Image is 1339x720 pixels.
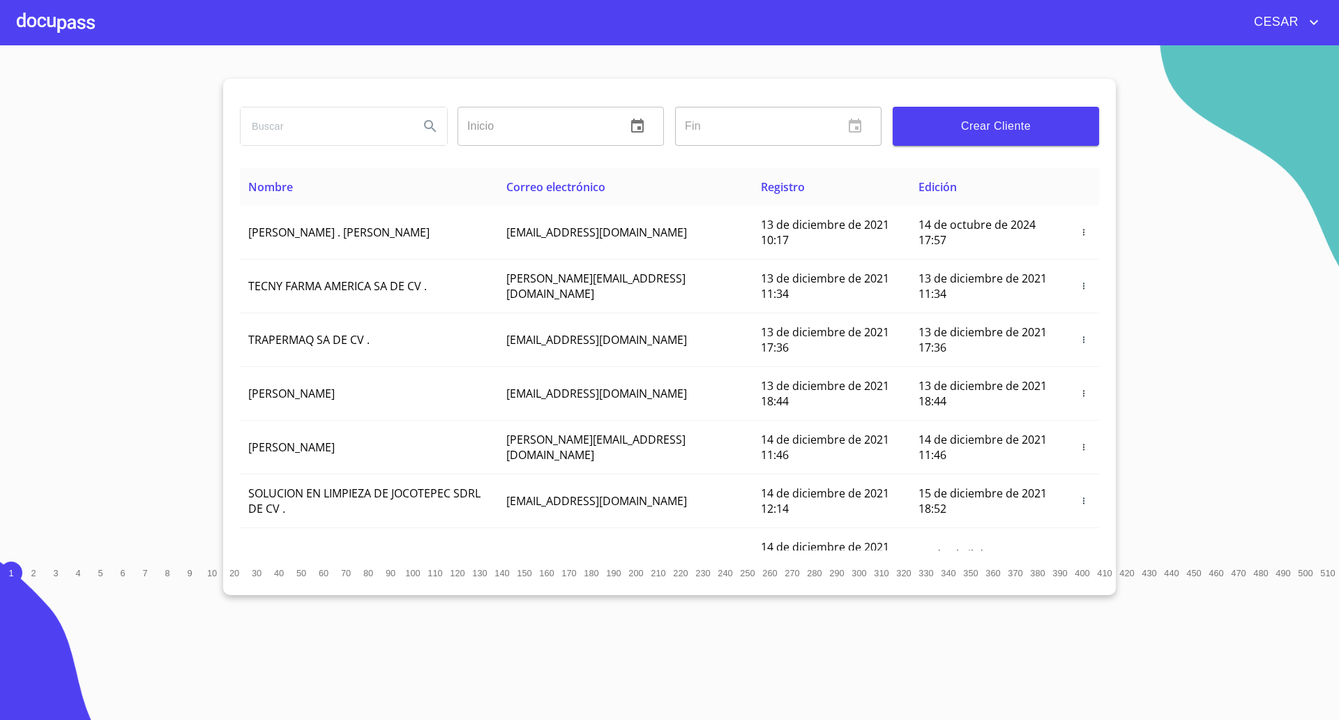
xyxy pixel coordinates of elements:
button: 50 [290,562,312,584]
span: 280 [807,568,822,578]
button: 380 [1027,562,1049,584]
span: 14 de diciembre de 2021 11:46 [918,432,1047,463]
span: 350 [963,568,978,578]
button: 500 [1294,562,1317,584]
button: 400 [1071,562,1094,584]
button: 8 [156,562,179,584]
span: Correo electrónico [506,179,605,195]
span: SOLUCION EN LIMPIEZA DE JOCOTEPEC SDRL DE CV . [248,486,481,516]
span: 13 de diciembre de 2021 17:36 [918,324,1047,355]
span: 14 de octubre de 2024 17:57 [918,217,1036,248]
span: 160 [539,568,554,578]
span: 30 [252,568,262,578]
input: search [241,107,408,145]
span: 170 [561,568,576,578]
span: 330 [918,568,933,578]
button: 430 [1138,562,1160,584]
button: 460 [1205,562,1227,584]
span: 470 [1231,568,1246,578]
span: [EMAIL_ADDRESS][DOMAIN_NAME] [506,386,687,401]
button: 210 [647,562,669,584]
span: 130 [472,568,487,578]
button: 440 [1160,562,1183,584]
span: 230 [695,568,710,578]
span: 13 de diciembre de 2021 10:17 [761,217,889,248]
span: 3 [53,568,58,578]
span: 15 de diciembre de 2021 18:52 [918,486,1047,516]
span: Crear Cliente [904,117,1088,136]
span: [EMAIL_ADDRESS][DOMAIN_NAME] [506,547,687,562]
button: 140 [491,562,513,584]
span: 500 [1298,568,1312,578]
button: 310 [870,562,893,584]
button: 30 [245,562,268,584]
span: 9 [187,568,192,578]
button: 5 [89,562,112,584]
span: 90 [386,568,395,578]
button: 480 [1250,562,1272,584]
span: 13 de diciembre de 2021 17:36 [761,324,889,355]
span: 440 [1164,568,1179,578]
button: 4 [67,562,89,584]
span: 490 [1276,568,1290,578]
span: 6 [120,568,125,578]
span: [PERSON_NAME][EMAIL_ADDRESS][DOMAIN_NAME] [506,271,686,301]
span: 13 de diciembre de 2021 18:44 [918,378,1047,409]
span: [PERSON_NAME][EMAIL_ADDRESS][DOMAIN_NAME] [506,432,686,463]
button: 120 [446,562,469,584]
span: 14 de diciembre de 2021 11:46 [761,432,889,463]
button: 110 [424,562,446,584]
span: [PERSON_NAME] [248,440,335,455]
span: 250 [740,568,755,578]
span: 1 [8,568,13,578]
button: 9 [179,562,201,584]
span: 190 [606,568,621,578]
button: 190 [603,562,625,584]
button: 280 [803,562,826,584]
span: TRAPERMAQ SA DE CV . [248,332,370,347]
button: 3 [45,562,67,584]
span: 370 [1008,568,1022,578]
span: 10 [207,568,217,578]
button: 350 [960,562,982,584]
button: 230 [692,562,714,584]
button: Search [414,110,447,143]
button: 20 [223,562,245,584]
button: 2 [22,562,45,584]
button: 340 [937,562,960,584]
span: 410 [1097,568,1112,578]
span: 180 [584,568,598,578]
button: 80 [357,562,379,584]
button: 150 [513,562,536,584]
span: 360 [985,568,1000,578]
button: 70 [335,562,357,584]
button: 410 [1094,562,1116,584]
span: Registro [761,179,805,195]
span: 14 de diciembre de 2021 15:01 [761,539,889,570]
button: 300 [848,562,870,584]
span: 50 [296,568,306,578]
span: 5 [98,568,103,578]
span: 430 [1142,568,1156,578]
span: 40 [274,568,284,578]
span: 220 [673,568,688,578]
span: [EMAIL_ADDRESS][DOMAIN_NAME] [506,493,687,509]
span: 460 [1209,568,1223,578]
span: 320 [896,568,911,578]
button: 90 [379,562,402,584]
span: 100 [405,568,420,578]
button: 270 [781,562,803,584]
span: 390 [1052,568,1067,578]
span: 510 [1320,568,1335,578]
button: 390 [1049,562,1071,584]
span: 420 [1119,568,1134,578]
span: [PERSON_NAME] [248,386,335,401]
button: 240 [714,562,736,584]
button: 370 [1004,562,1027,584]
span: 110 [428,568,442,578]
span: 4 [75,568,80,578]
span: 450 [1186,568,1201,578]
span: 7 [142,568,147,578]
button: account of current user [1243,11,1322,33]
span: CESAR [1243,11,1306,33]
